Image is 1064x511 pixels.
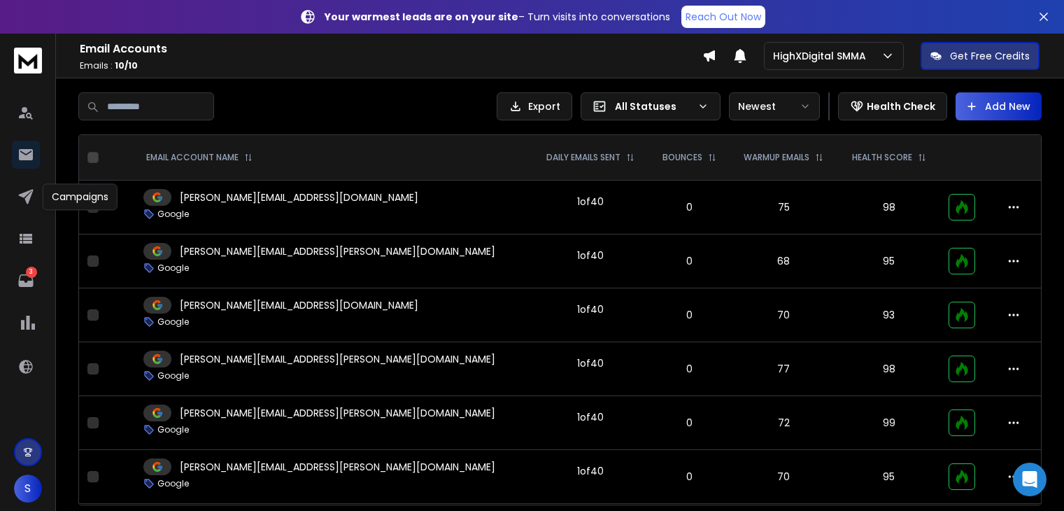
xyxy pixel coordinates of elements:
div: 1 of 40 [577,410,604,424]
p: Google [157,424,189,435]
p: [PERSON_NAME][EMAIL_ADDRESS][PERSON_NAME][DOMAIN_NAME] [180,406,495,420]
p: HighXDigital SMMA [773,49,872,63]
button: Add New [956,92,1042,120]
button: S [14,475,42,503]
p: All Statuses [615,99,692,113]
p: Google [157,478,189,489]
div: 1 of 40 [577,302,604,316]
p: Google [157,316,189,328]
p: [PERSON_NAME][EMAIL_ADDRESS][DOMAIN_NAME] [180,190,418,204]
p: 3 [26,267,37,278]
p: Emails : [80,60,702,71]
td: 98 [838,342,940,396]
td: 95 [838,234,940,288]
a: Reach Out Now [681,6,765,28]
p: 0 [657,200,721,214]
td: 68 [730,234,838,288]
strong: Your warmest leads are on your site [325,10,518,24]
div: Campaigns [43,183,118,210]
p: Google [157,209,189,220]
p: 0 [657,308,721,322]
td: 70 [730,450,838,504]
p: [PERSON_NAME][EMAIL_ADDRESS][PERSON_NAME][DOMAIN_NAME] [180,244,495,258]
a: 3 [12,267,40,295]
td: 93 [838,288,940,342]
p: [PERSON_NAME][EMAIL_ADDRESS][PERSON_NAME][DOMAIN_NAME] [180,352,495,366]
div: 1 of 40 [577,195,604,209]
button: Export [497,92,572,120]
p: Google [157,370,189,381]
img: logo [14,48,42,73]
button: Get Free Credits [921,42,1040,70]
div: 1 of 40 [577,248,604,262]
div: 1 of 40 [577,356,604,370]
td: 99 [838,396,940,450]
p: WARMUP EMAILS [744,152,809,163]
button: Health Check [838,92,947,120]
span: 10 / 10 [115,59,138,71]
h1: Email Accounts [80,41,702,57]
div: EMAIL ACCOUNT NAME [146,152,253,163]
div: 1 of 40 [577,464,604,478]
p: [PERSON_NAME][EMAIL_ADDRESS][DOMAIN_NAME] [180,298,418,312]
td: 95 [838,450,940,504]
p: – Turn visits into conversations [325,10,670,24]
p: DAILY EMAILS SENT [546,152,620,163]
p: Reach Out Now [686,10,761,24]
td: 72 [730,396,838,450]
td: 98 [838,181,940,234]
p: 0 [657,362,721,376]
p: Health Check [867,99,935,113]
td: 70 [730,288,838,342]
p: [PERSON_NAME][EMAIL_ADDRESS][PERSON_NAME][DOMAIN_NAME] [180,460,495,474]
p: 0 [657,416,721,430]
button: Newest [729,92,820,120]
p: 0 [657,254,721,268]
p: BOUNCES [662,152,702,163]
td: 75 [730,181,838,234]
p: Google [157,262,189,274]
p: Get Free Credits [950,49,1030,63]
div: Open Intercom Messenger [1013,463,1047,496]
p: HEALTH SCORE [852,152,912,163]
td: 77 [730,342,838,396]
p: 0 [657,470,721,484]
